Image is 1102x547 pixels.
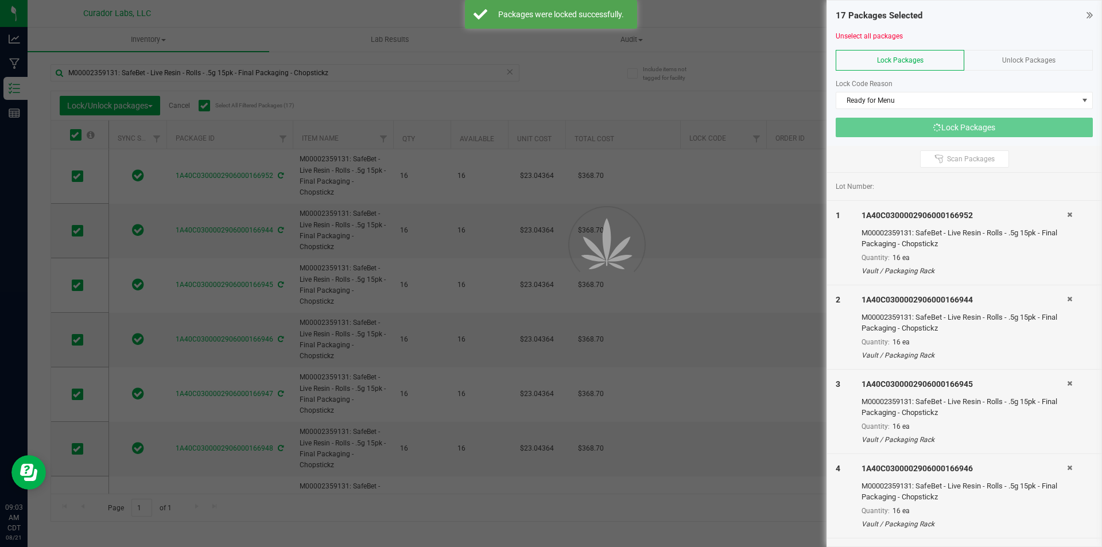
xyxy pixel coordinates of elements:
span: Quantity: [862,507,890,515]
div: 1A40C0300002906000166946 [862,463,1067,475]
span: Lock Code Reason [836,80,893,88]
span: Lock Packages [877,56,923,64]
span: Ready for Menu [836,92,1078,108]
span: Quantity: [862,254,890,262]
div: Vault / Packaging Rack [862,350,1067,360]
div: 1A40C0300002906000166945 [862,378,1067,390]
span: Quantity: [862,422,890,430]
span: 2 [836,295,840,304]
div: M00002359131: SafeBet - Live Resin - Rolls - .5g 15pk - Final Packaging - Chopstickz [862,396,1067,418]
button: Scan Packages [920,150,1009,168]
div: Packages were locked successfully. [494,9,628,20]
div: M00002359131: SafeBet - Live Resin - Rolls - .5g 15pk - Final Packaging - Chopstickz [862,480,1067,503]
div: Vault / Packaging Rack [862,435,1067,445]
div: M00002359131: SafeBet - Live Resin - Rolls - .5g 15pk - Final Packaging - Chopstickz [862,227,1067,250]
a: Unselect all packages [836,32,903,40]
div: Vault / Packaging Rack [862,519,1067,529]
span: 16 ea [893,254,910,262]
div: Vault / Packaging Rack [862,266,1067,276]
iframe: Resource center [11,455,46,490]
div: M00002359131: SafeBet - Live Resin - Rolls - .5g 15pk - Final Packaging - Chopstickz [862,312,1067,334]
span: Unlock Packages [1002,56,1056,64]
span: Lot Number: [836,181,874,192]
span: 3 [836,379,840,389]
span: 16 ea [893,507,910,515]
span: Quantity: [862,338,890,346]
span: Scan Packages [947,154,995,164]
span: 4 [836,464,840,473]
span: 1 [836,211,840,220]
span: 16 ea [893,422,910,430]
div: 1A40C0300002906000166944 [862,294,1067,306]
button: Lock Packages [836,118,1093,137]
div: 1A40C0300002906000166952 [862,210,1067,222]
span: 16 ea [893,338,910,346]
